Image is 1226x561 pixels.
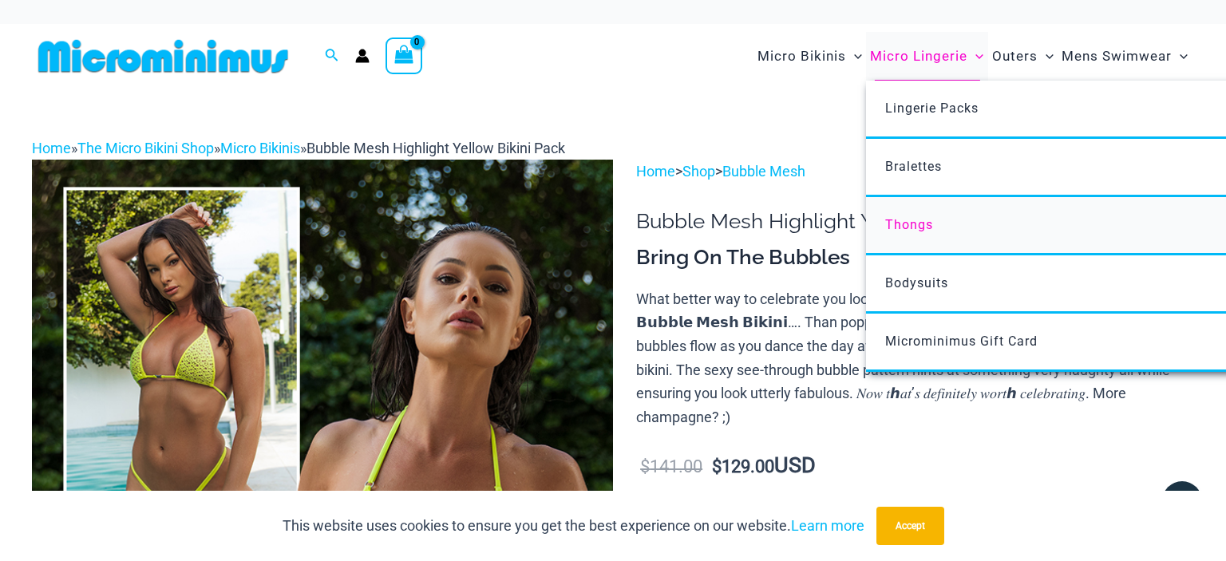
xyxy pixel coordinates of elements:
[876,507,944,545] button: Accept
[636,454,1194,479] p: USD
[220,140,300,156] a: Micro Bikinis
[640,456,650,476] span: $
[1172,36,1188,77] span: Menu Toggle
[846,36,862,77] span: Menu Toggle
[712,456,722,476] span: $
[636,160,1194,184] p: > >
[1058,32,1192,81] a: Mens SwimwearMenu ToggleMenu Toggle
[32,140,71,156] a: Home
[757,36,846,77] span: Micro Bikinis
[870,36,967,77] span: Micro Lingerie
[636,244,1194,271] h3: Bring On The Bubbles
[712,456,774,476] bdi: 129.00
[283,514,864,538] p: This website uses cookies to ensure you get the best experience on our website.
[32,140,565,156] span: » » »
[866,32,987,81] a: Micro LingerieMenu ToggleMenu Toggle
[636,287,1194,429] p: What better way to celebrate you looking smoking HOT in your new 𝗠𝗶𝗰𝗿𝗼𝗺𝗶𝗻𝗶𝗺𝘂𝘀 𝗕𝘂𝗯𝗯𝗹𝗲 𝗠𝗲𝘀𝗵 𝗕𝗶𝗸𝗶𝗻𝗶…...
[32,38,295,74] img: MM SHOP LOGO FLAT
[355,49,370,63] a: Account icon link
[885,217,933,232] span: Thongs
[885,275,948,290] span: Bodysuits
[636,163,675,180] a: Home
[325,46,339,66] a: Search icon link
[988,32,1058,81] a: OutersMenu ToggleMenu Toggle
[791,517,864,534] a: Learn more
[967,36,983,77] span: Menu Toggle
[636,209,1194,234] h1: Bubble Mesh Highlight Yellow Bikini Pack
[1062,36,1172,77] span: Mens Swimwear
[722,163,805,180] a: Bubble Mesh
[885,101,979,116] span: Lingerie Packs
[885,159,942,174] span: Bralettes
[77,140,214,156] a: The Micro Bikini Shop
[386,38,422,74] a: View Shopping Cart, empty
[751,30,1194,83] nav: Site Navigation
[992,36,1038,77] span: Outers
[885,334,1038,349] span: Microminimus Gift Card
[306,140,565,156] span: Bubble Mesh Highlight Yellow Bikini Pack
[753,32,866,81] a: Micro BikinisMenu ToggleMenu Toggle
[1038,36,1054,77] span: Menu Toggle
[640,456,702,476] bdi: 141.00
[682,163,715,180] a: Shop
